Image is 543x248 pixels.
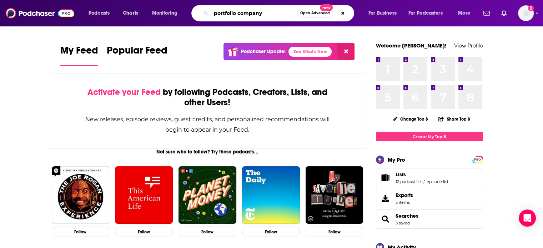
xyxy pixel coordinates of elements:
[115,227,173,237] button: Follow
[211,7,297,19] input: Search podcasts, credits, & more...
[60,44,98,61] span: My Feed
[396,200,413,205] span: 3 items
[396,171,406,178] span: Lists
[518,5,534,21] span: Logged in as Bcprpro33
[60,44,98,66] a: My Feed
[123,8,138,18] span: Charts
[84,7,119,19] button: open menu
[424,179,448,184] a: 1 episode list
[368,8,397,18] span: For Business
[528,5,534,11] svg: Add a profile image
[408,8,443,18] span: For Podcasters
[376,42,447,49] a: Welcome [PERSON_NAME]!
[179,227,236,237] button: Follow
[363,7,406,19] button: open menu
[378,214,393,224] a: Searches
[454,42,483,49] a: View Profile
[147,7,187,19] button: open menu
[396,171,448,178] a: Lists
[388,156,405,163] div: My Pro
[115,166,173,224] img: This American Life
[473,157,482,162] a: PRO
[6,6,74,20] img: Podchaser - Follow, Share and Rate Podcasts
[396,213,418,219] a: Searches
[288,47,332,57] a: See What's New
[376,189,483,208] a: Exports
[300,11,330,15] span: Open Advanced
[297,9,333,17] button: Open AdvancedNew
[376,209,483,229] span: Searches
[198,5,361,21] div: Search podcasts, credits, & more...
[396,179,423,184] a: 12 podcast lists
[376,132,483,141] a: Create My Top 8
[52,166,110,224] img: The Joe Rogan Experience
[87,87,161,97] span: Activate your Feed
[378,193,393,203] span: Exports
[242,166,300,224] img: The Daily
[388,115,433,123] button: Change Top 8
[453,7,479,19] button: open menu
[481,7,493,19] a: Show notifications dropdown
[320,4,333,11] span: New
[152,8,177,18] span: Monitoring
[306,227,363,237] button: Follow
[498,7,509,19] a: Show notifications dropdown
[518,5,534,21] img: User Profile
[89,8,110,18] span: Podcasts
[519,209,536,227] div: Open Intercom Messenger
[85,87,330,108] div: by following Podcasts, Creators, Lists, and other Users!
[107,44,167,61] span: Popular Feed
[518,5,534,21] button: Show profile menu
[423,179,424,184] span: ,
[52,227,110,237] button: Follow
[396,192,413,198] span: Exports
[458,8,470,18] span: More
[179,166,236,224] img: Planet Money
[438,112,470,126] button: Share Top 8
[241,49,286,55] p: Podchaser Update!
[118,7,142,19] a: Charts
[242,227,300,237] button: Follow
[306,166,363,224] img: My Favorite Murder with Karen Kilgariff and Georgia Hardstark
[404,7,453,19] button: open menu
[49,149,366,155] div: Not sure who to follow? Try these podcasts...
[376,168,483,187] span: Lists
[85,114,330,135] div: New releases, episode reviews, guest credits, and personalized recommendations will begin to appe...
[396,221,410,226] a: 3 saved
[378,173,393,183] a: Lists
[107,44,167,66] a: Popular Feed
